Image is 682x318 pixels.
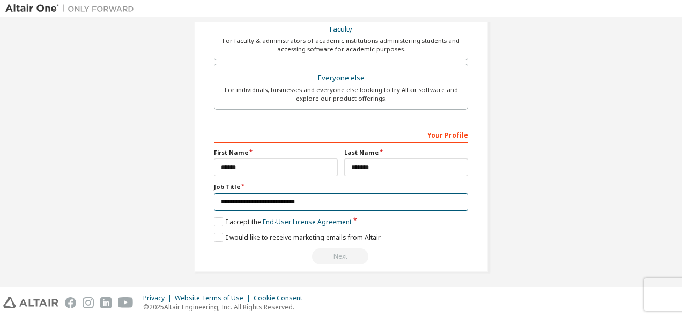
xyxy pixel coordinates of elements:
img: altair_logo.svg [3,297,58,308]
div: Everyone else [221,71,461,86]
div: Website Terms of Use [175,294,254,302]
img: facebook.svg [65,297,76,308]
div: Faculty [221,22,461,37]
div: Privacy [143,294,175,302]
img: Altair One [5,3,139,14]
img: linkedin.svg [100,297,112,308]
img: instagram.svg [83,297,94,308]
img: youtube.svg [118,297,134,308]
label: Last Name [344,148,468,157]
a: End-User License Agreement [263,217,352,226]
label: First Name [214,148,338,157]
div: Email already exists [214,248,468,264]
div: For faculty & administrators of academic institutions administering students and accessing softwa... [221,36,461,54]
p: © 2025 Altair Engineering, Inc. All Rights Reserved. [143,302,309,312]
label: I accept the [214,217,352,226]
div: Your Profile [214,126,468,143]
div: Cookie Consent [254,294,309,302]
div: For individuals, businesses and everyone else looking to try Altair software and explore our prod... [221,86,461,103]
label: I would like to receive marketing emails from Altair [214,233,381,242]
label: Job Title [214,183,468,191]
